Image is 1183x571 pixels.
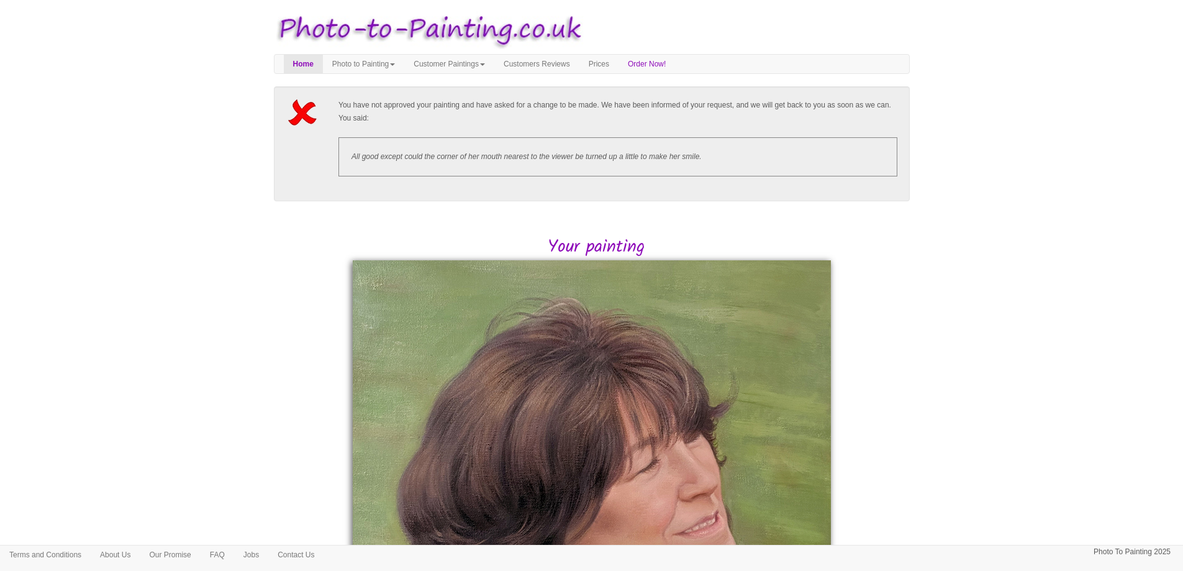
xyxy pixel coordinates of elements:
[234,546,268,564] a: Jobs
[91,546,140,564] a: About Us
[283,238,910,257] h2: Your painting
[404,55,494,73] a: Customer Paintings
[140,546,200,564] a: Our Promise
[286,99,322,126] img: Not Approved
[579,55,619,73] a: Prices
[619,55,675,73] a: Order Now!
[201,546,234,564] a: FAQ
[494,55,579,73] a: Customers Reviews
[338,99,897,125] p: You have not approved your painting and have asked for a change to be made. We have been informed...
[1094,546,1171,559] p: Photo To Painting 2025
[284,55,323,73] a: Home
[323,55,404,73] a: Photo to Painting
[268,6,586,54] img: Photo to Painting
[351,152,702,161] i: All good except could the corner of her mouth nearest to the viewer be turned up a little to make...
[268,546,324,564] a: Contact Us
